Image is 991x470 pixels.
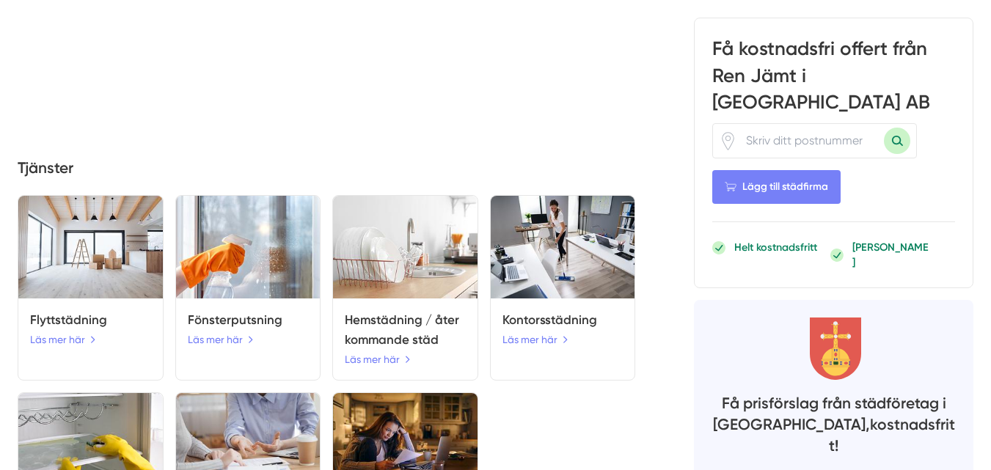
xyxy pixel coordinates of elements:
[18,196,163,298] img: Ren Jämt i Uppsala AB utför tjänsten Flyttstädning
[188,331,254,348] a: Läs mer här
[884,128,910,154] button: Sök med postnummer
[18,157,635,183] h4: Tjänster
[737,124,884,158] input: Skriv ditt postnummer
[852,240,931,269] p: [PERSON_NAME]
[176,196,321,298] img: Ren Jämt i Uppsala AB utför tjänsten Fönsterputsning
[712,392,956,461] h4: Få prisförslag från städföretag i [GEOGRAPHIC_DATA], kostnadsfritt!
[491,196,635,298] img: Ren Jämt i Uppsala AB utför tjänsten Kontorsstädning
[502,310,624,330] h5: Kontorsstädning
[712,170,841,204] : Lägg till städfirma
[30,310,151,330] h5: Flyttstädning
[719,131,737,150] span: Klicka för att använda din position.
[719,131,737,150] svg: Pin / Karta
[30,331,96,348] a: Läs mer här
[712,36,955,123] h3: Få kostnadsfri offert från Ren Jämt i [GEOGRAPHIC_DATA] AB
[333,196,478,298] img: Ren Jämt i Uppsala AB utför tjänsten Hemstädning / återkommande städ
[188,310,309,330] h5: Fönsterputsning
[345,310,466,350] h5: Hemstädning / återkommande städ
[734,240,817,254] p: Helt kostnadsfritt
[502,331,568,348] a: Läs mer här
[345,351,411,367] a: Läs mer här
